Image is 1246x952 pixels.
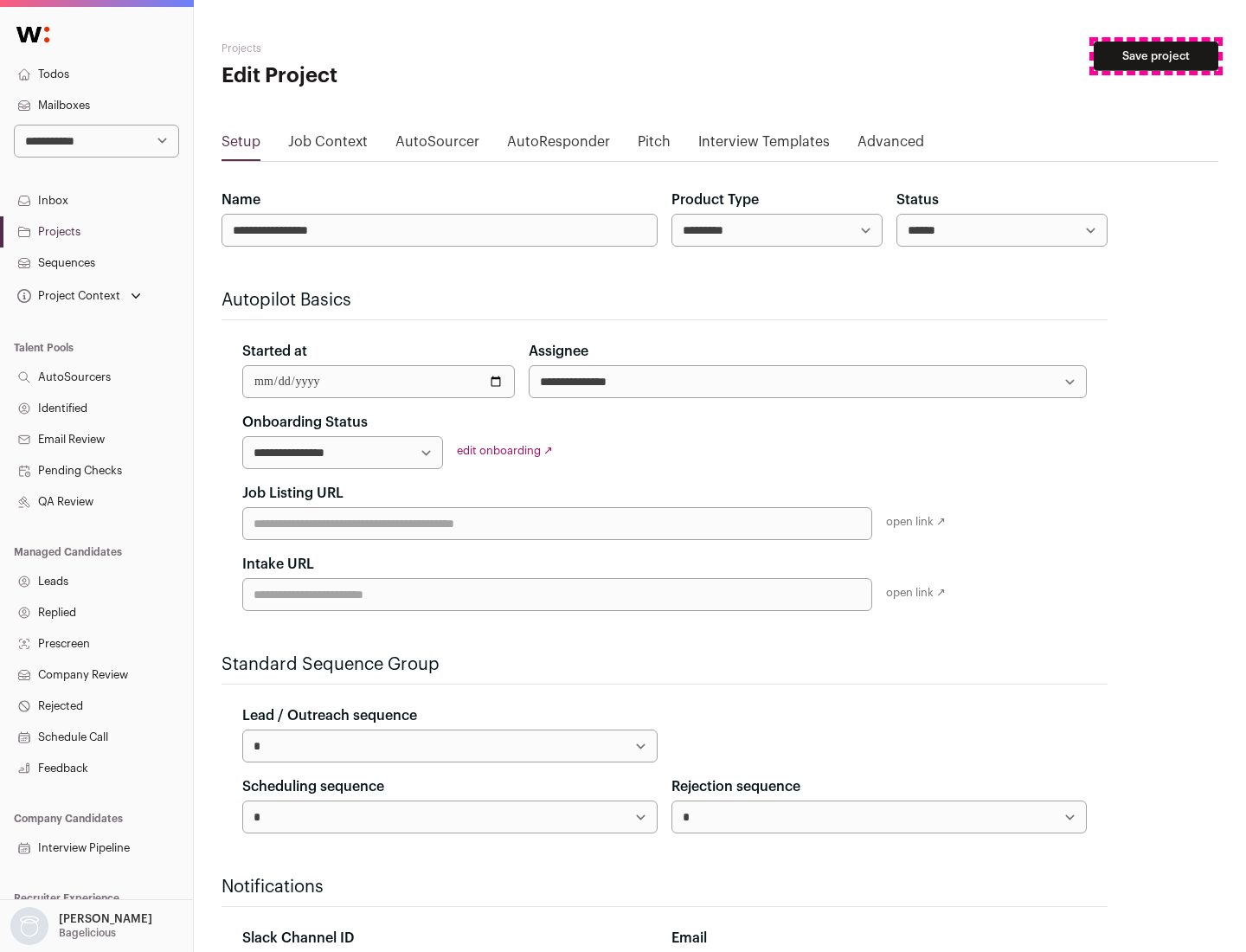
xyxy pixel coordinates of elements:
[671,776,800,797] label: Rejection sequence
[857,132,924,159] a: Advanced
[242,554,314,575] label: Intake URL
[242,412,368,433] label: Onboarding Status
[222,653,1108,677] h2: Standard Sequence Group
[671,190,759,210] label: Product Type
[288,132,368,159] a: Job Context
[242,341,307,362] label: Started at
[242,483,344,504] label: Job Listing URL
[507,132,610,159] a: AutoResponder
[242,705,417,726] label: Lead / Outreach sequence
[1094,42,1218,71] button: Save project
[529,341,588,362] label: Assignee
[222,132,260,159] a: Setup
[222,190,260,210] label: Name
[457,445,553,456] a: edit onboarding ↗
[59,926,116,940] p: Bagelicious
[222,288,1108,312] h2: Autopilot Basics
[14,289,120,303] div: Project Context
[395,132,479,159] a: AutoSourcer
[242,776,384,797] label: Scheduling sequence
[698,132,830,159] a: Interview Templates
[671,928,1087,949] div: Email
[896,190,939,210] label: Status
[10,907,48,945] img: nopic.png
[59,912,152,926] p: [PERSON_NAME]
[638,132,671,159] a: Pitch
[7,17,59,52] img: Wellfound
[242,928,354,949] label: Slack Channel ID
[222,62,554,90] h1: Edit Project
[7,907,156,945] button: Open dropdown
[14,284,145,308] button: Open dropdown
[222,875,1108,899] h2: Notifications
[222,42,554,55] h2: Projects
